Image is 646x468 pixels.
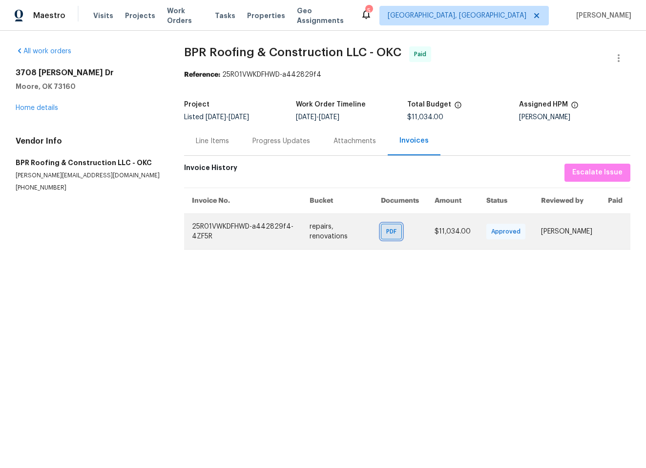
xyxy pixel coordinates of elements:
div: [PERSON_NAME] [519,114,630,121]
span: $11,034.00 [407,114,443,121]
h5: Work Order Timeline [296,101,366,108]
a: Home details [16,105,58,111]
span: Maestro [33,11,65,21]
span: Listed [184,114,249,121]
h2: 3708 [PERSON_NAME] Dr [16,68,161,78]
span: BPR Roofing & Construction LLC - OKC [184,46,401,58]
span: Properties [247,11,285,21]
h5: BPR Roofing & Construction LLC - OKC [16,158,161,168]
div: PDF [381,224,402,239]
th: Amount [427,188,479,213]
div: 5 [365,6,372,16]
p: [PERSON_NAME][EMAIL_ADDRESS][DOMAIN_NAME] [16,171,161,180]
span: Geo Assignments [297,6,349,25]
span: [DATE] [229,114,249,121]
span: The hpm assigned to this work order. [571,101,579,114]
h5: Moore, OK 73160 [16,82,161,91]
span: Projects [125,11,155,21]
span: - [206,114,249,121]
h5: Assigned HPM [519,101,568,108]
div: Line Items [196,136,229,146]
span: The total cost of line items that have been proposed by Opendoor. This sum includes line items th... [454,101,462,114]
span: [DATE] [206,114,226,121]
b: Reference: [184,71,220,78]
th: Bucket [302,188,373,213]
span: Visits [93,11,113,21]
th: Status [479,188,533,213]
span: Paid [414,49,430,59]
div: Invoices [399,136,429,146]
div: Attachments [333,136,376,146]
div: Progress Updates [252,136,310,146]
span: [GEOGRAPHIC_DATA], [GEOGRAPHIC_DATA] [388,11,526,21]
span: Tasks [215,12,235,19]
td: repairs, renovations [302,213,373,249]
p: [PHONE_NUMBER] [16,184,161,192]
th: Documents [373,188,427,213]
a: All work orders [16,48,71,55]
button: Escalate Issue [564,164,630,182]
span: [DATE] [319,114,339,121]
span: Escalate Issue [572,167,623,179]
h6: Invoice History [184,164,237,177]
span: - [296,114,339,121]
span: [PERSON_NAME] [572,11,631,21]
span: $11,034.00 [435,228,471,235]
span: PDF [386,227,400,236]
h5: Project [184,101,209,108]
span: [DATE] [296,114,316,121]
div: 25R01VWKDFHWD-a442829f4 [184,70,630,80]
h5: Total Budget [407,101,451,108]
span: Approved [491,227,524,236]
th: Paid [600,188,630,213]
h4: Vendor Info [16,136,161,146]
span: Work Orders [167,6,203,25]
td: [PERSON_NAME] [533,213,600,249]
td: 25R01VWKDFHWD-a442829f4-4ZF5R [184,213,302,249]
th: Invoice No. [184,188,302,213]
th: Reviewed by [533,188,600,213]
